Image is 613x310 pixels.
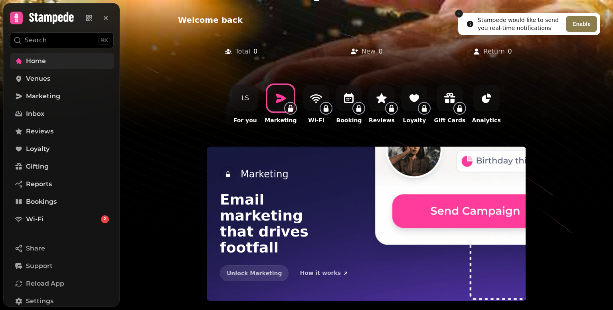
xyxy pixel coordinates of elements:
[10,258,114,274] button: Support
[308,116,324,124] p: Wi-Fi
[26,162,49,171] span: Gifting
[26,91,60,101] span: Marketing
[25,36,47,45] p: Search
[10,240,114,256] button: Share
[10,106,114,122] a: Inbox
[10,123,114,139] a: Reviews
[26,197,57,207] span: Bookings
[26,279,64,288] span: Reload App
[336,116,362,124] p: Booking
[478,16,563,32] div: Stampede would like to send you real-time notifications
[265,116,297,124] p: Marketing
[26,296,53,306] span: Settings
[26,56,46,66] span: Home
[369,116,395,124] p: Reviews
[220,192,315,256] span: Email marketing that drives footfall
[10,71,114,87] a: Venues
[10,176,114,192] a: Reports
[293,265,355,281] button: How it works
[10,293,114,309] a: Settings
[10,141,114,157] a: Loyalty
[241,93,249,103] div: L S
[566,16,597,32] button: Enable
[241,168,289,181] span: Marketing
[26,109,44,119] span: Inbox
[403,116,426,124] p: Loyalty
[10,88,114,104] a: Marketing
[472,116,500,124] p: Analytics
[10,211,114,227] a: Wi-Fi2
[26,144,49,154] span: Loyalty
[26,127,53,136] span: Reviews
[10,194,114,210] a: Bookings
[26,261,53,271] span: Support
[227,270,282,276] a: Unlock Marketing
[98,36,110,45] div: ⌘K
[10,53,114,69] a: Home
[178,14,331,26] h2: Welcome back
[220,265,289,281] button: Unlock Marketing
[233,116,257,124] p: For you
[455,10,463,18] button: Close toast
[26,179,52,189] span: Reports
[300,270,341,276] span: How it works
[104,217,106,222] span: 2
[434,116,465,124] p: Gift Cards
[26,244,45,253] span: Share
[26,74,50,83] span: Venues
[26,215,44,224] span: Wi-Fi
[10,276,114,292] button: Reload App
[10,159,114,175] a: Gifting
[10,32,114,48] button: Search⌘K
